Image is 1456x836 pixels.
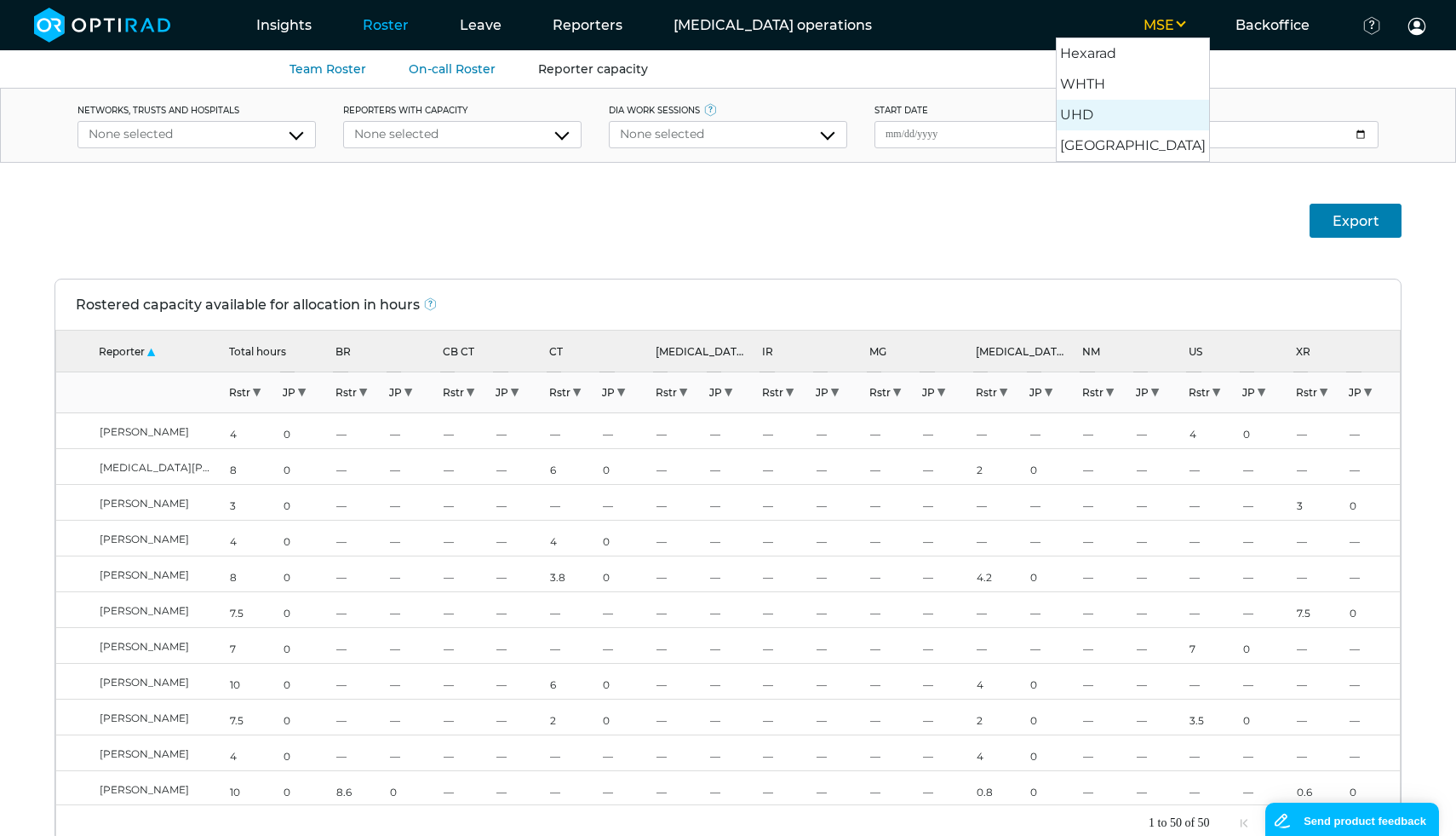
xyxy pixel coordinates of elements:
[333,592,387,627] div: ––
[333,771,387,806] div: 8.6
[1027,449,1080,484] div: 0
[333,664,387,699] div: ––
[1186,592,1240,627] div: ––
[1240,449,1293,484] div: ––
[1027,521,1080,556] div: ––
[760,628,813,663] div: ––
[599,413,653,448] div: ––
[56,413,226,448] div: [PERSON_NAME]
[251,380,262,403] span: ▼
[1027,592,1080,627] div: ––
[1293,556,1346,591] div: ––
[1186,556,1240,591] div: ––
[1027,664,1080,699] div: 0
[1057,130,1209,161] button: [GEOGRAPHIC_DATA]
[440,771,493,806] div: ––
[226,735,280,770] div: 4
[440,521,493,556] div: ––
[920,449,973,484] div: ––
[1186,664,1240,699] div: ––
[1080,664,1133,699] div: ––
[333,556,387,591] div: ––
[1293,628,1346,663] div: ––
[760,735,813,770] div: ––
[358,380,369,403] span: ▼
[813,628,867,663] div: ––
[1133,664,1186,699] div: ––
[89,125,305,143] div: None selected
[387,556,440,591] div: ––
[867,449,920,484] div: ––
[867,592,920,627] div: ––
[973,592,1027,627] div: ––
[1240,413,1293,448] div: 0
[867,556,920,591] div: ––
[1293,592,1346,627] div: 7.5
[813,664,867,699] div: ––
[1186,485,1240,520] div: ––
[1133,700,1186,735] div: ––
[333,449,387,484] div: ––
[599,556,653,591] div: 0
[280,664,333,699] div: 0
[280,449,333,484] div: 0
[99,345,145,358] span: Reporter
[387,592,440,627] div: ––
[707,485,760,520] div: ––
[1118,15,1210,36] button: MSE
[1240,700,1293,735] div: 0
[296,380,307,403] span: ▼
[874,102,1113,118] label: Start Date
[1080,771,1133,806] div: ––
[1027,628,1080,663] div: ––
[1293,485,1346,520] div: 3
[1057,100,1209,130] button: UHD
[280,485,333,520] div: 0
[280,700,333,735] div: 0
[465,380,476,403] span: ▼
[1293,521,1346,556] div: ––
[280,628,333,663] div: 0
[387,628,440,663] div: ––
[813,700,867,735] div: ––
[423,297,437,313] span: This table allows you to compare a reporter’s Rostered hours (Rstr) and job plan hours (JP) commi...
[226,700,280,735] div: 7.5
[1346,485,1400,520] div: 0
[1240,521,1293,556] div: ––
[599,664,653,699] div: 0
[1293,413,1346,448] div: ––
[920,735,973,770] div: ––
[813,556,867,591] div: ––
[973,664,1027,699] div: 4
[867,700,920,735] div: ––
[56,485,226,520] div: [PERSON_NAME]
[813,413,867,448] div: ––
[1240,592,1293,627] div: ––
[440,664,493,699] div: ––
[867,521,920,556] div: ––
[547,700,599,735] div: 2
[1186,628,1240,663] div: 7
[1346,556,1400,591] div: ––
[976,345,1066,358] span: [MEDICAL_DATA]
[973,413,1027,448] div: ––
[56,449,226,484] div: [MEDICAL_DATA][PERSON_NAME]
[493,521,547,556] div: ––
[1080,700,1133,735] div: ––
[973,735,1027,770] div: 4
[973,771,1027,806] div: 0.8
[813,485,867,520] div: ––
[973,628,1027,663] div: ––
[1186,700,1240,735] div: 3.5
[973,449,1027,484] div: 2
[1240,485,1293,520] div: ––
[1133,556,1186,591] div: ––
[703,102,717,118] span: There are different types of work sessions on a reporter's roster. This table only includes the r...
[493,413,547,448] div: ––
[920,664,973,699] div: ––
[760,664,813,699] div: ––
[1133,485,1186,520] div: ––
[1346,413,1400,448] div: ––
[280,413,333,448] div: 0
[653,485,707,520] div: ––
